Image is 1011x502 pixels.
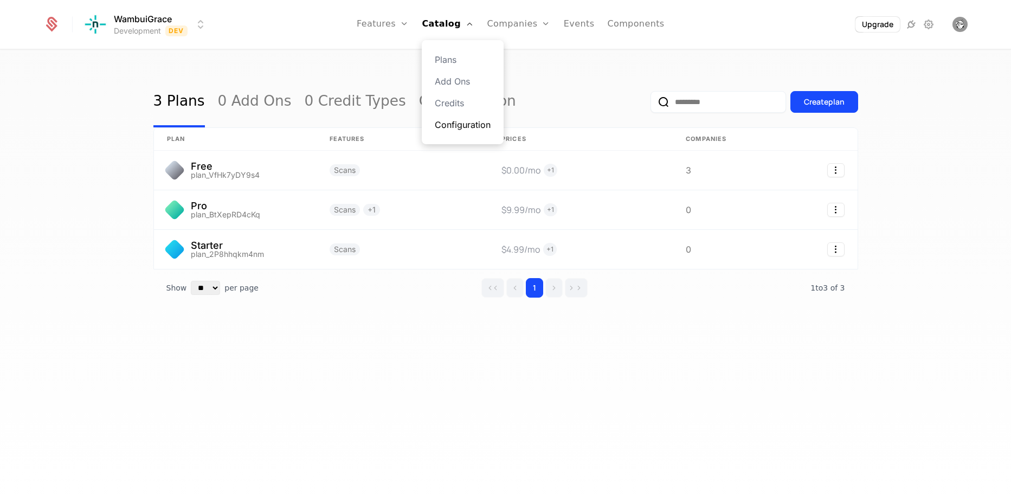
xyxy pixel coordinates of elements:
button: Go to next page [545,278,563,298]
a: Add Ons [435,75,491,88]
button: Open user button [952,17,968,32]
th: Prices [488,128,673,151]
span: 3 [810,284,845,292]
div: Development [114,25,161,36]
a: 0 Add Ons [218,76,292,127]
button: Go to previous page [506,278,524,298]
button: Upgrade [855,17,900,32]
button: Select action [827,203,845,217]
a: Settings [922,18,935,31]
a: Integrations [905,18,918,31]
button: Select environment [86,12,207,36]
th: Features [317,128,489,151]
span: 1 to 3 of [810,284,840,292]
select: Select page size [191,281,220,295]
button: Select action [827,242,845,256]
span: Show [166,282,187,293]
a: Configuration [435,118,491,131]
a: Configuration [419,76,516,127]
button: Go to first page [481,278,504,298]
button: Go to page 1 [526,278,543,298]
a: 0 Credit Types [305,76,406,127]
th: Companies [673,128,759,151]
a: Plans [435,53,491,66]
div: Page navigation [481,278,588,298]
img: WambuiGrace [82,11,108,37]
th: plan [154,128,317,151]
button: Createplan [790,91,858,113]
button: Select action [827,163,845,177]
a: Credits [435,96,491,110]
span: Dev [165,25,188,36]
div: Table pagination [153,269,858,306]
div: Create plan [804,96,845,107]
a: 3 Plans [153,76,205,127]
span: WambuiGrace [114,12,172,25]
button: Go to last page [565,278,588,298]
span: per page [224,282,259,293]
img: Grace Wambui [952,17,968,32]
